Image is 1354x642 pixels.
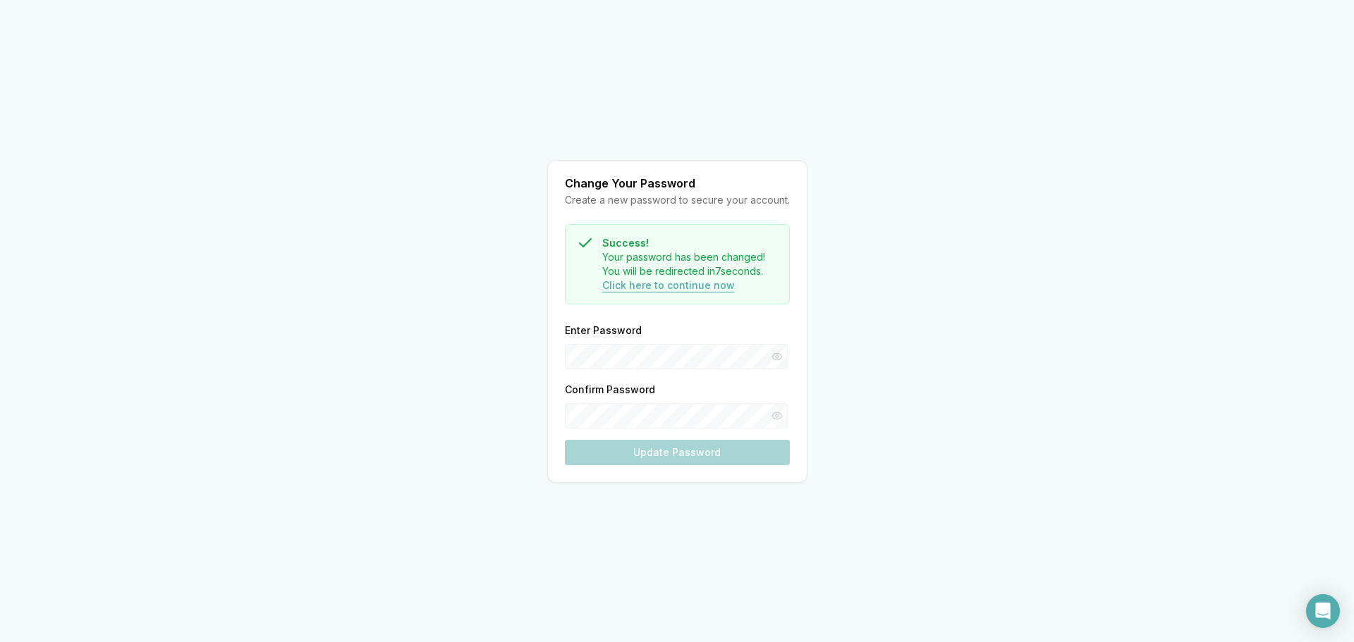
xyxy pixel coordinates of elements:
label: Confirm Password [565,383,655,395]
span: Success! [602,236,778,250]
div: Change Your Password [565,178,790,189]
label: Enter Password [565,324,642,336]
span: Your password has been changed! [602,250,778,264]
span: You will be redirected in 7 seconds. [602,264,778,278]
div: Open Intercom Messenger [1306,594,1340,628]
button: Click here to continue now [602,278,735,292]
div: Create a new password to secure your account. [565,193,790,207]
